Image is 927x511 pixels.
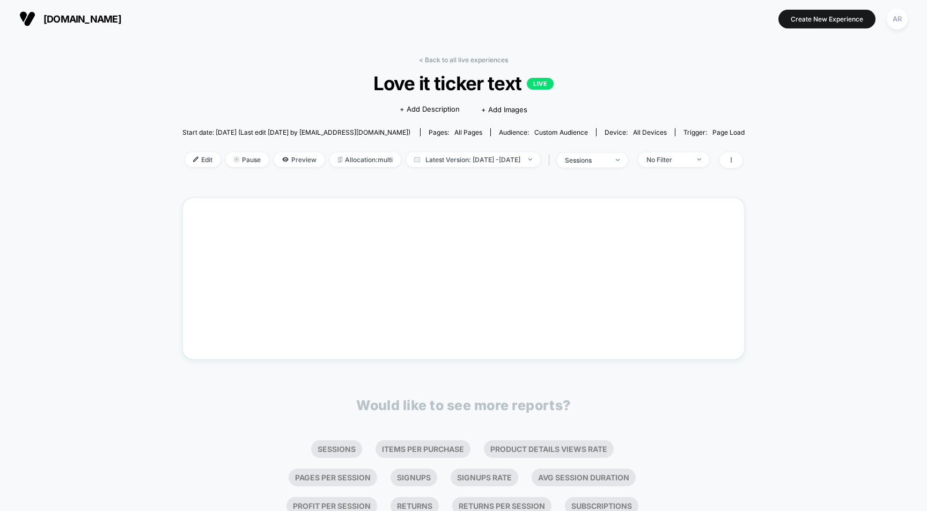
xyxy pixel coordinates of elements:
div: No Filter [646,156,689,164]
p: LIVE [527,78,554,90]
a: < Back to all live experiences [419,56,508,64]
li: Items Per Purchase [376,440,470,458]
button: [DOMAIN_NAME] [16,10,124,27]
img: end [616,159,620,161]
div: sessions [565,156,608,164]
span: + Add Images [481,105,527,114]
span: [DOMAIN_NAME] [43,13,121,25]
span: Allocation: multi [330,152,401,167]
span: + Add Description [400,104,460,115]
li: Sessions [311,440,362,458]
span: Preview [274,152,325,167]
li: Signups Rate [451,469,518,486]
div: AR [887,9,908,30]
span: Pause [226,152,269,167]
div: Trigger: [683,128,745,136]
li: Signups [391,469,437,486]
span: Latest Version: [DATE] - [DATE] [406,152,540,167]
img: end [234,157,239,162]
span: Custom Audience [534,128,588,136]
img: rebalance [338,157,342,163]
li: Pages Per Session [289,469,377,486]
button: AR [884,8,911,30]
span: Edit [185,152,220,167]
span: Start date: [DATE] (Last edit [DATE] by [EMAIL_ADDRESS][DOMAIN_NAME]) [182,128,410,136]
img: end [528,158,532,160]
span: all devices [633,128,667,136]
li: Avg Session Duration [532,469,636,486]
li: Product Details Views Rate [484,440,614,458]
p: Would like to see more reports? [356,397,571,413]
div: Audience: [499,128,588,136]
img: edit [193,157,198,162]
span: Page Load [712,128,745,136]
div: Pages: [429,128,482,136]
img: end [697,158,701,160]
img: calendar [414,157,420,162]
button: Create New Experience [778,10,876,28]
span: Device: [596,128,675,136]
span: Love it ticker text [211,72,717,94]
span: | [546,152,557,168]
img: Visually logo [19,11,35,27]
span: all pages [454,128,482,136]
